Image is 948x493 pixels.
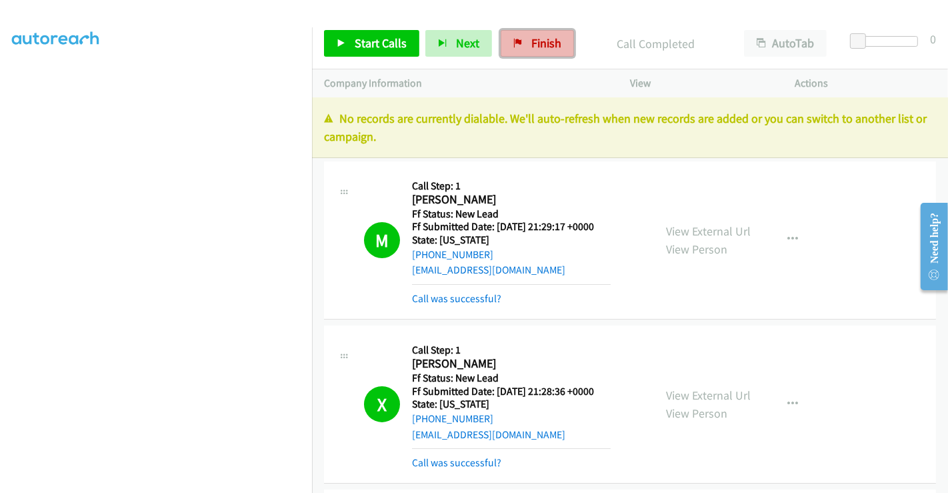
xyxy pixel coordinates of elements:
[592,35,720,53] p: Call Completed
[744,30,827,57] button: AutoTab
[666,406,727,421] a: View Person
[412,372,611,385] h5: Ff Status: New Lead
[412,456,501,469] a: Call was successful?
[364,222,400,258] h1: M
[910,193,948,300] iframe: Resource Center
[412,220,611,233] h5: Ff Submitted Date: [DATE] 21:29:17 +0000
[531,35,561,51] span: Finish
[412,292,501,305] a: Call was successful?
[324,109,936,145] p: No records are currently dialable. We'll auto-refresh when new records are added or you can switc...
[425,30,492,57] button: Next
[412,344,611,357] h5: Call Step: 1
[364,386,400,422] h1: X
[501,30,574,57] a: Finish
[355,35,407,51] span: Start Calls
[857,36,918,47] div: Delay between calls (in seconds)
[412,192,611,207] h2: [PERSON_NAME]
[412,207,611,221] h5: Ff Status: New Lead
[666,241,727,257] a: View Person
[412,412,493,425] a: [PHONE_NUMBER]
[630,75,771,91] p: View
[666,223,751,239] a: View External Url
[412,428,565,441] a: [EMAIL_ADDRESS][DOMAIN_NAME]
[412,233,611,247] h5: State: [US_STATE]
[456,35,479,51] span: Next
[412,179,611,193] h5: Call Step: 1
[412,398,611,411] h5: State: [US_STATE]
[795,75,937,91] p: Actions
[930,30,936,48] div: 0
[412,248,493,261] a: [PHONE_NUMBER]
[412,356,611,372] h2: [PERSON_NAME]
[412,385,611,398] h5: Ff Submitted Date: [DATE] 21:28:36 +0000
[324,75,606,91] p: Company Information
[666,388,751,403] a: View External Url
[324,30,419,57] a: Start Calls
[412,264,565,276] a: [EMAIL_ADDRESS][DOMAIN_NAME]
